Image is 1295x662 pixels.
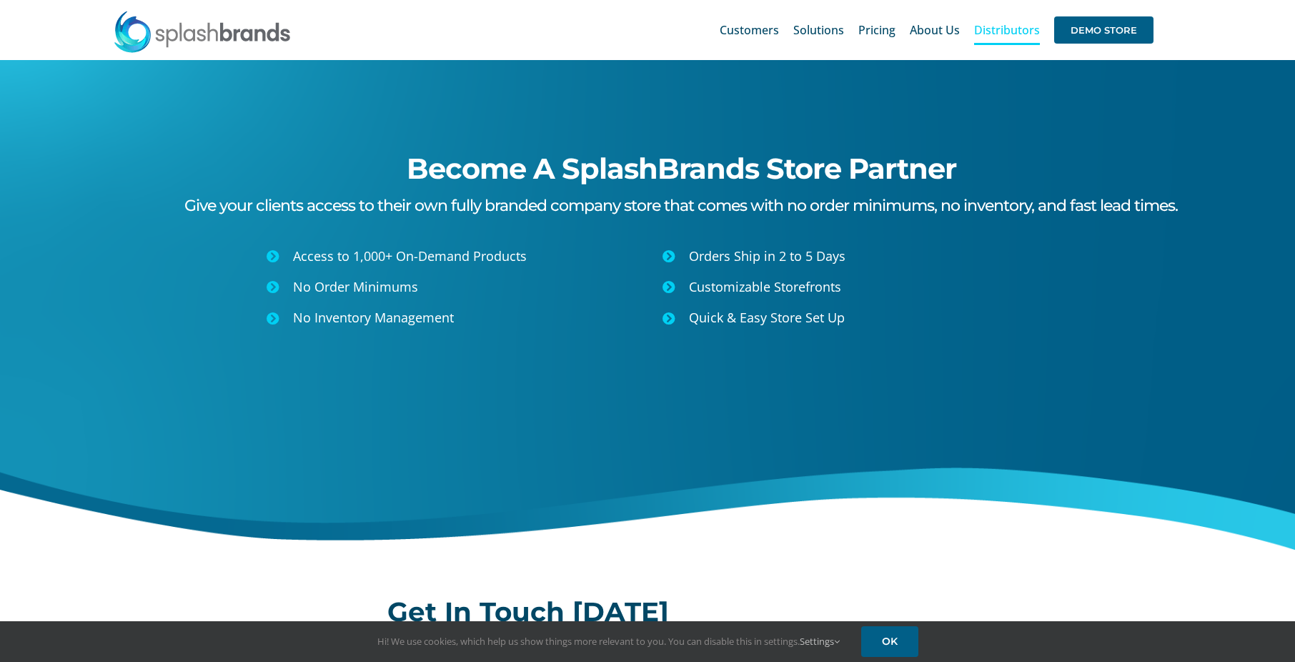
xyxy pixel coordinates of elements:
span: Distributors [974,24,1040,36]
a: OK [861,626,918,657]
span: Become A SplashBrands Store Partner [407,151,956,186]
span: Hi! We use cookies, which help us show things more relevant to you. You can disable this in setti... [377,635,840,648]
span: Orders Ship in 2 to 5 Days [689,247,845,265]
span: Give your clients access to their own fully branded company store that comes with no order minimu... [184,196,1178,215]
span: Customers [720,24,779,36]
span: About Us [910,24,960,36]
span: Pricing [858,24,895,36]
span: No Order Minimums [293,278,418,295]
img: SplashBrands.com Logo [113,10,292,53]
a: Pricing [858,7,895,53]
nav: Main Menu [720,7,1153,53]
span: DEMO STORE [1054,16,1153,44]
a: Customers [720,7,779,53]
span: Solutions [793,24,844,36]
span: Access to 1,000+ On-Demand Products [293,247,527,265]
h2: Get In Touch [DATE] [387,598,908,626]
span: Customizable Storefronts [689,278,841,295]
a: DEMO STORE [1054,7,1153,53]
span: Quick & Easy Store Set Up [689,309,845,326]
a: Distributors [974,7,1040,53]
span: No Inventory Management [293,309,454,326]
a: Settings [800,635,840,648]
